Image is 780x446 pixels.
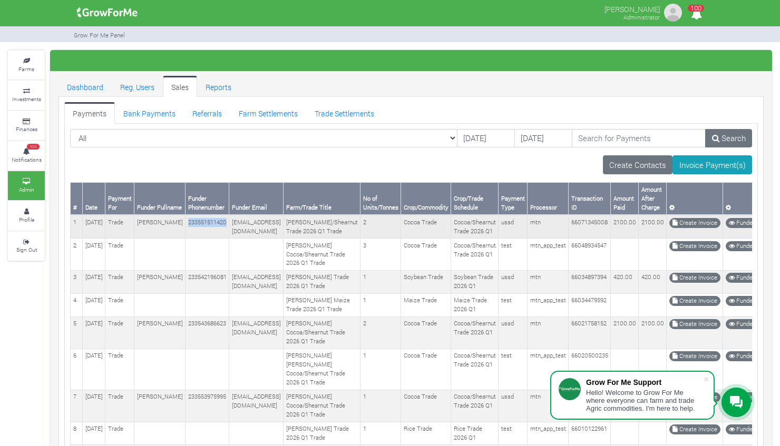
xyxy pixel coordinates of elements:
td: 6 [71,349,83,390]
a: 100 Notifications [8,141,45,170]
small: Finances [16,125,37,133]
td: ussd [499,390,528,422]
a: Funder [726,319,758,329]
td: test [499,293,528,316]
td: Cocoa/Shearnut Trade 2026 Q1 [451,239,499,271]
td: [EMAIL_ADDRESS][DOMAIN_NAME] [229,390,284,422]
td: Cocoa/Shearnut Trade 2026 Q1 [451,215,499,238]
a: Funder [726,351,758,361]
td: Trade [105,349,134,390]
td: mtn_app_test [528,239,569,271]
th: Farm/Trade Title [284,183,360,215]
td: Trade [105,390,134,422]
td: 2100.00 [639,316,667,349]
small: Sign Out [16,246,37,253]
a: Farms [8,51,45,80]
td: [EMAIL_ADDRESS][DOMAIN_NAME] [229,215,284,238]
td: [DATE] [83,215,105,238]
small: Notifications [12,156,42,163]
p: [PERSON_NAME] [604,2,660,15]
td: 2100.00 [611,215,639,238]
td: [PERSON_NAME] Cocoa/Shearnut Trade 2026 Q1 Trade [284,390,360,422]
td: 66020500235 [569,349,611,390]
td: 1 [360,270,401,293]
th: Date [83,183,105,215]
td: Trade [105,270,134,293]
a: Sales [163,76,197,97]
input: DD/MM/YYYY [457,129,515,148]
td: mtn [528,270,569,293]
a: Create Invoice [669,424,720,434]
th: Funder Fullname [134,183,186,215]
td: 233542196081 [186,270,229,293]
td: ussd [499,316,528,349]
th: Amount Paid [611,183,639,215]
td: [DATE] [83,270,105,293]
a: Create Invoice [669,241,720,251]
small: Grow For Me Panel [74,31,125,39]
td: Maize Trade [401,293,451,316]
td: Rice Trade [401,422,451,445]
a: Farm Settlements [230,102,306,123]
a: Trade Settlements [306,102,383,123]
img: growforme image [73,2,141,23]
td: Trade [105,316,134,349]
td: 1 [360,422,401,445]
a: Investments [8,81,45,110]
td: [PERSON_NAME] Cocoa/Shearnut Trade 2026 Q1 Trade [284,316,360,349]
a: Dashboard [58,76,112,97]
td: [PERSON_NAME] Maize Trade 2026 Q1 Trade [284,293,360,316]
td: 420.00 [611,270,639,293]
td: [PERSON_NAME] [PERSON_NAME] Cocoa/Shearnut Trade 2026 Q1 Trade [284,349,360,390]
td: 66048934547 [569,239,611,271]
td: mtn [528,215,569,238]
td: [PERSON_NAME] Trade 2026 Q1 Trade [284,270,360,293]
small: Farms [18,65,34,73]
th: No of Units/Tonnes [360,183,401,215]
td: Trade [105,215,134,238]
a: Funder [726,296,758,306]
td: [EMAIL_ADDRESS][DOMAIN_NAME] [229,270,284,293]
td: 66034897394 [569,270,611,293]
td: 66071345008 [569,215,611,238]
i: Notifications [686,2,707,26]
td: [DATE] [83,390,105,422]
td: [DATE] [83,316,105,349]
a: 100 [686,10,707,20]
a: Payments [64,102,115,123]
div: Hello! Welcome to Grow For Me where everyone can farm and trade Agric commodities. I'm here to help. [586,389,703,412]
td: 2100.00 [611,316,639,349]
td: 233553975995 [186,390,229,422]
th: Funder Phonenumber [186,183,229,215]
td: 66034479592 [569,293,611,316]
a: Reports [197,76,240,97]
small: Administrator [623,13,660,21]
td: [PERSON_NAME]/Shearnut Trade 2026 Q1 Trade [284,215,360,238]
td: Soybean Trade 2026 Q1 [451,270,499,293]
td: Cocoa Trade [401,215,451,238]
td: 233551511420 [186,215,229,238]
a: Admin [8,171,45,200]
td: test [499,349,528,390]
a: Search [705,129,752,148]
td: 8 [71,422,83,445]
th: # [71,183,83,215]
a: Create Invoice [669,319,720,329]
td: [DATE] [83,422,105,445]
td: [PERSON_NAME] [134,270,186,293]
td: 233543686623 [186,316,229,349]
td: mtn_app_test [528,293,569,316]
a: Create Contacts [603,155,673,174]
a: Invoice Payment(s) [672,155,752,174]
td: 66010122961 [569,422,611,445]
td: Trade [105,422,134,445]
td: ussd [499,270,528,293]
a: Create Invoice [669,296,720,306]
a: Funder [726,424,758,434]
small: Investments [12,95,41,103]
th: Transaction ID [569,183,611,215]
a: Create Invoice [669,351,720,361]
td: test [499,239,528,271]
th: Payment For [105,183,134,215]
td: 420.00 [639,270,667,293]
